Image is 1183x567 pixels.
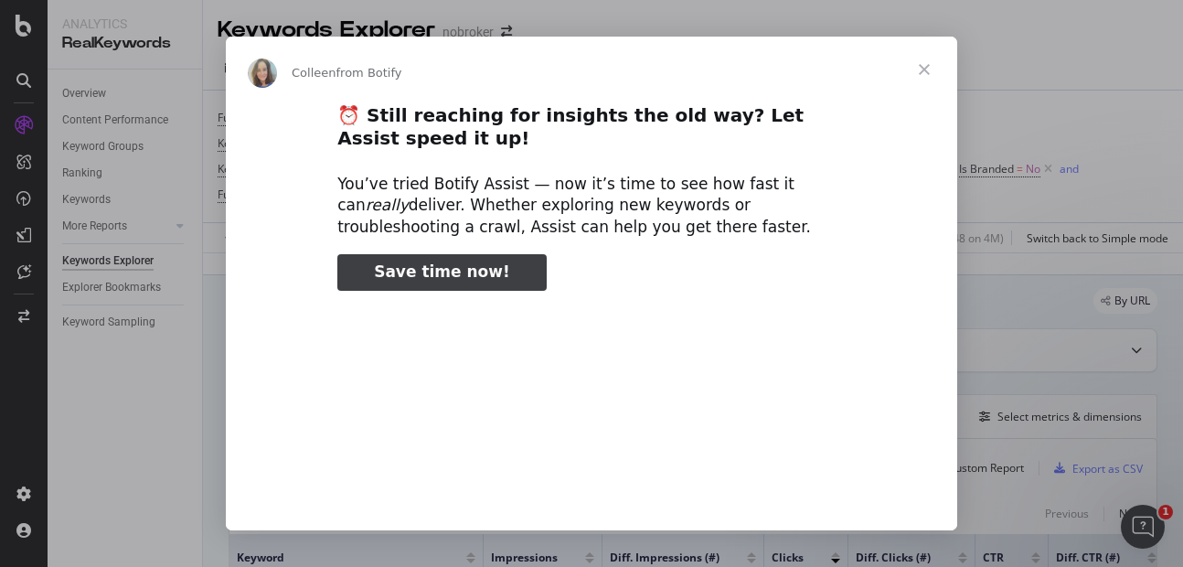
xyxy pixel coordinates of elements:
[374,262,510,281] span: Save time now!
[891,37,957,102] span: Close
[337,254,547,291] a: Save time now!
[337,103,846,160] h2: ⏰ Still reaching for insights the old way? Let Assist speed it up!
[366,196,409,214] i: really
[248,59,277,88] img: Profile image for Colleen
[336,66,402,80] span: from Botify
[337,174,846,239] div: You’ve tried Botify Assist — now it’s time to see how fast it can deliver. Whether exploring new ...
[292,66,336,80] span: Colleen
